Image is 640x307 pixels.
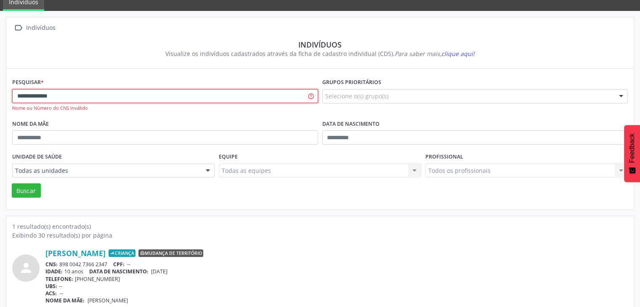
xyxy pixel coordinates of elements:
[325,92,388,101] span: Selecione o(s) grupo(s)
[45,261,58,268] span: CNS:
[12,76,44,89] label: Pesquisar
[24,22,57,34] div: Indivíduos
[322,76,381,89] label: Grupos prioritários
[45,283,57,290] span: UBS:
[12,151,62,164] label: Unidade de saúde
[45,268,63,275] span: IDADE:
[441,50,475,58] span: clique aqui!
[45,297,85,304] span: NOME DA MÃE:
[12,222,628,231] div: 1 resultado(s) encontrado(s)
[109,249,135,257] span: Criança
[60,290,63,297] span: --
[138,249,203,257] span: Mudança de território
[45,283,628,290] div: --
[12,183,41,198] button: Buscar
[45,249,106,258] a: [PERSON_NAME]
[127,261,130,268] span: --
[425,151,463,164] label: Profissional
[12,118,49,131] label: Nome da mãe
[113,261,125,268] span: CPF:
[89,268,149,275] span: DATA DE NASCIMENTO:
[219,151,238,164] label: Equipe
[18,49,622,58] div: Visualize os indivíduos cadastrados através da ficha de cadastro individual (CDS).
[19,260,34,275] i: person
[628,133,636,163] span: Feedback
[151,268,167,275] span: [DATE]
[12,105,318,112] div: Nome ou Número do CNS inválido
[45,261,628,268] div: 898 0042 7366 2347
[624,125,640,182] button: Feedback - Mostrar pesquisa
[12,22,57,34] a:  Indivíduos
[12,22,24,34] i: 
[88,297,128,304] span: [PERSON_NAME]
[15,167,197,175] span: Todas as unidades
[395,50,475,58] i: Para saber mais,
[12,231,628,240] div: Exibindo 30 resultado(s) por página
[322,118,380,131] label: Data de nascimento
[45,275,73,283] span: TELEFONE:
[18,40,622,49] div: Indivíduos
[45,268,628,275] div: 10 anos
[45,290,57,297] span: ACS:
[45,275,628,283] div: [PHONE_NUMBER]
